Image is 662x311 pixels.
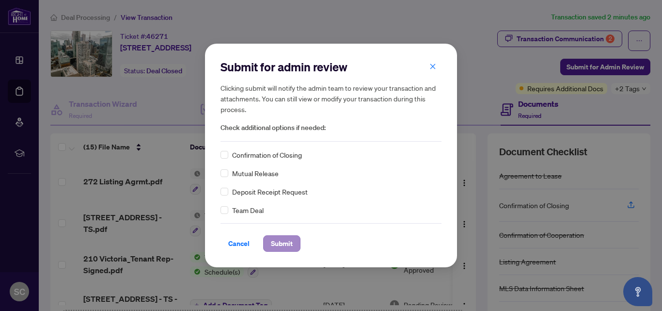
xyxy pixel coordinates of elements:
[221,59,441,75] h2: Submit for admin review
[232,168,279,179] span: Mutual Release
[232,149,302,160] span: Confirmation of Closing
[429,63,436,70] span: close
[232,186,308,197] span: Deposit Receipt Request
[271,236,293,251] span: Submit
[221,122,441,133] span: Check additional options if needed:
[221,82,441,115] h5: Clicking submit will notify the admin team to review your transaction and attachments. You can st...
[228,236,250,251] span: Cancel
[263,235,300,252] button: Submit
[232,205,264,215] span: Team Deal
[623,277,652,306] button: Open asap
[221,235,257,252] button: Cancel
